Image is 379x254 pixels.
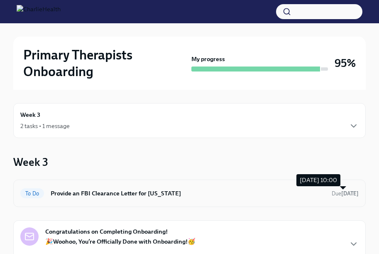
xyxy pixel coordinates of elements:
strong: Congratulations on Completing Onboarding! [45,227,168,236]
span: To Do [20,190,44,197]
p: 🎉 🥳 [45,237,196,246]
strong: [DATE] [341,190,359,197]
h3: 95% [335,56,356,71]
h6: Provide an FBI Clearance Letter for [US_STATE] [51,189,325,198]
a: To DoProvide an FBI Clearance Letter for [US_STATE]Due[DATE] [20,187,359,200]
strong: Woohoo, You’re Officially Done with Onboarding! [53,238,188,245]
h2: Primary Therapists Onboarding [23,47,188,80]
h6: Week 3 [20,110,40,119]
span: Due [332,190,359,197]
strong: My progress [191,55,225,63]
div: 2 tasks • 1 message [20,122,70,130]
h3: Week 3 [13,155,48,170]
img: CharlieHealth [17,5,61,18]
